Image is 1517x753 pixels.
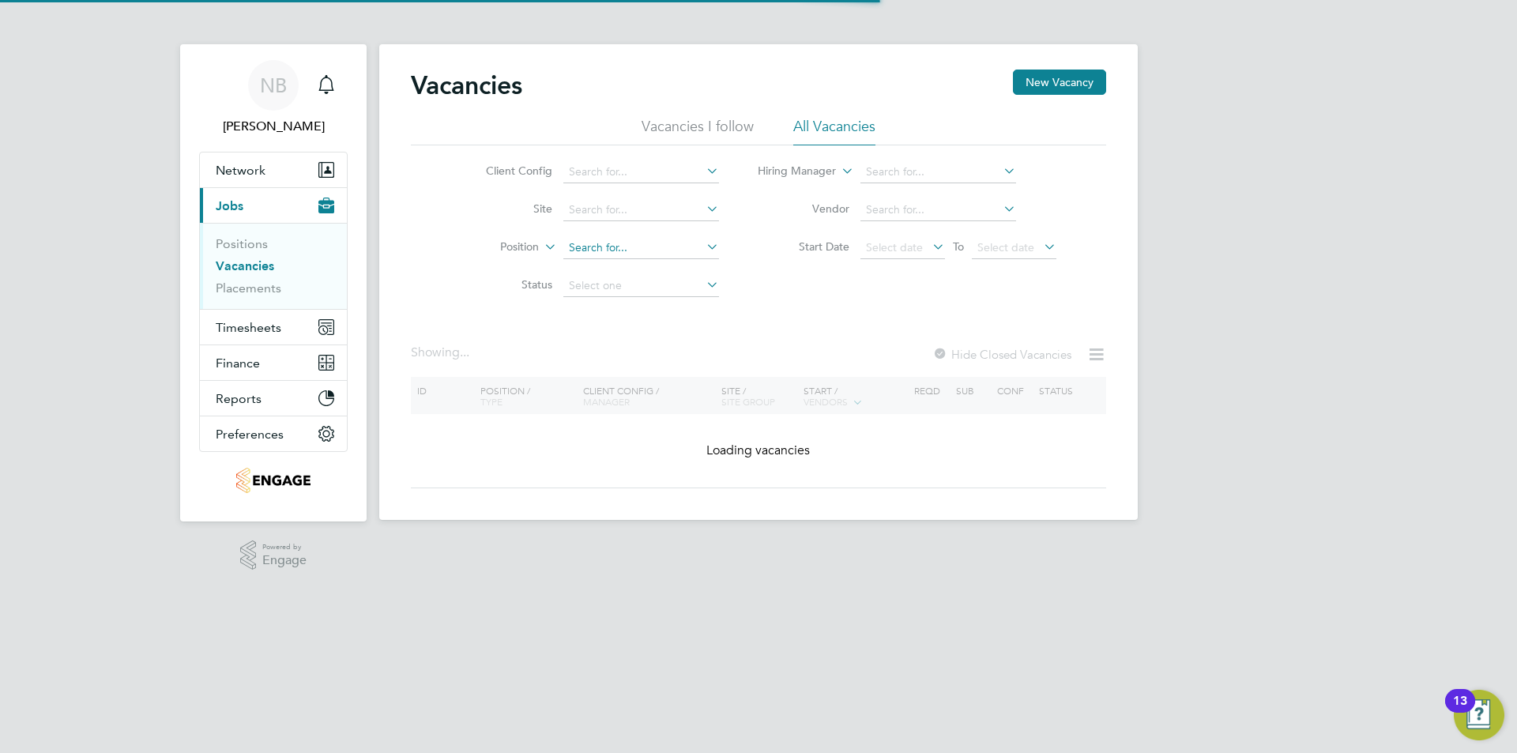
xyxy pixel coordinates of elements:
input: Search for... [860,199,1016,221]
label: Hiring Manager [745,164,836,179]
span: Finance [216,356,260,371]
div: Jobs [200,223,347,309]
span: ... [460,344,469,360]
input: Search for... [563,237,719,259]
span: Engage [262,554,307,567]
span: Select date [977,240,1034,254]
span: Reports [216,391,262,406]
label: Position [448,239,539,255]
label: Start Date [758,239,849,254]
button: Open Resource Center, 13 new notifications [1454,690,1504,740]
span: Nick Briant [199,117,348,136]
button: Timesheets [200,310,347,344]
input: Search for... [563,161,719,183]
button: Preferences [200,416,347,451]
button: Jobs [200,188,347,223]
a: Placements [216,280,281,296]
button: Reports [200,381,347,416]
label: Site [461,201,552,216]
a: Powered byEngage [240,540,307,570]
span: To [948,236,969,257]
div: Showing [411,344,472,361]
input: Search for... [860,161,1016,183]
button: New Vacancy [1013,70,1106,95]
span: Powered by [262,540,307,554]
a: Vacancies [216,258,274,273]
span: NB [260,75,287,96]
nav: Main navigation [180,44,367,521]
span: Timesheets [216,320,281,335]
a: Positions [216,236,268,251]
span: Preferences [216,427,284,442]
label: Hide Closed Vacancies [932,347,1071,362]
label: Client Config [461,164,552,178]
button: Finance [200,345,347,380]
a: Go to home page [199,468,348,493]
a: NB[PERSON_NAME] [199,60,348,136]
img: jambo-logo-retina.png [236,468,310,493]
label: Vendor [758,201,849,216]
input: Search for... [563,199,719,221]
span: Network [216,163,265,178]
div: 13 [1453,701,1467,721]
button: Network [200,152,347,187]
input: Select one [563,275,719,297]
span: Select date [866,240,923,254]
li: Vacancies I follow [642,117,754,145]
li: All Vacancies [793,117,875,145]
label: Status [461,277,552,292]
span: Jobs [216,198,243,213]
h2: Vacancies [411,70,522,101]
